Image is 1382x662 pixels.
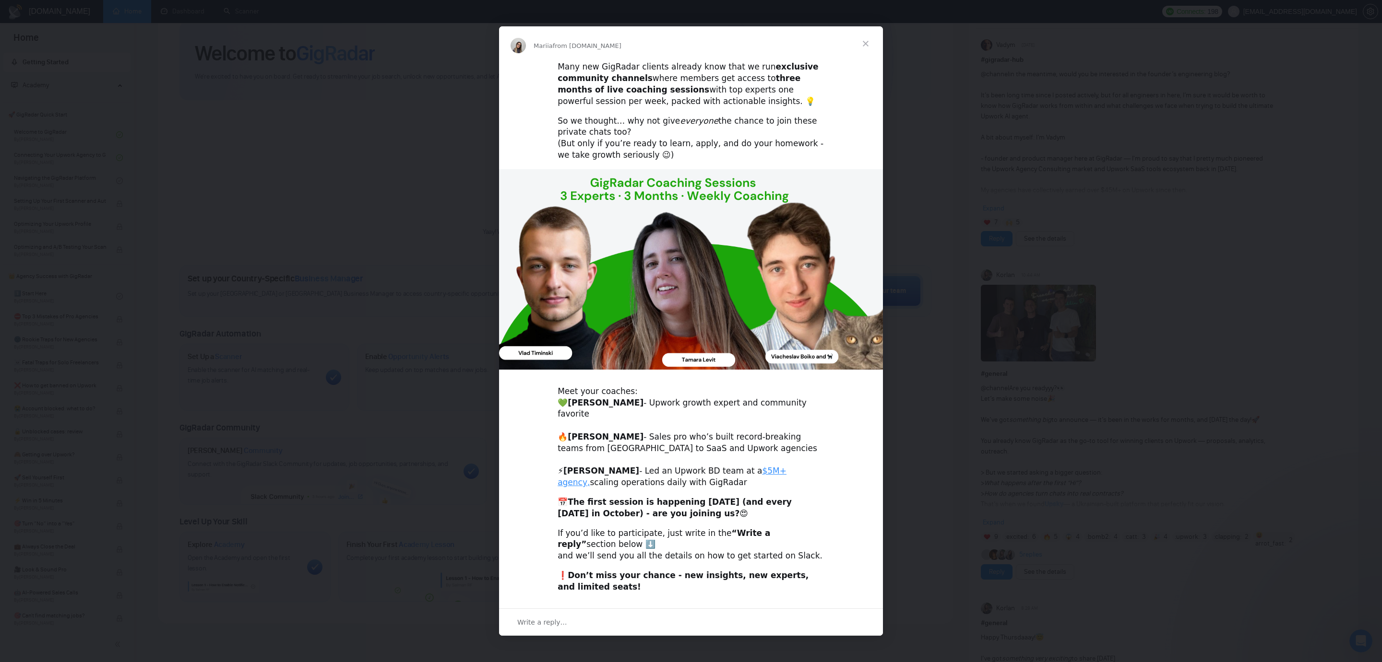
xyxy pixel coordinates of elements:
[558,570,809,592] b: Don’t miss your chance - new insights, new experts, and limited seats!
[558,528,770,549] b: “Write a reply”
[558,466,786,487] a: $5M+ agency,
[534,42,553,49] span: Mariia
[848,26,883,61] span: Close
[558,62,818,83] b: exclusive community channels
[568,432,643,441] b: [PERSON_NAME]
[558,73,800,94] b: three months of live coaching sessions
[558,528,824,562] div: If you’d like to participate, just write in the section below ⬇️ and we’ll send you all the detai...
[558,116,824,161] div: So we thought… why not give the chance to join these private chats too? (But only if you’re ready...
[517,616,567,628] span: Write a reply…
[558,61,824,107] div: Many new GigRadar clients already know that we run where members get access to with top experts o...
[511,38,526,53] img: Profile image for Mariia
[558,386,824,488] div: Meet your coaches: 💚 - Upwork growth expert and community favorite ​ 🔥 - Sales pro who’s built re...
[568,398,643,407] b: [PERSON_NAME]
[558,497,824,520] div: 📅 😍
[563,466,639,476] b: [PERSON_NAME]
[680,116,718,126] i: everyone
[553,42,621,49] span: from [DOMAIN_NAME]
[558,570,824,593] div: ❗
[499,608,883,636] div: Open conversation and reply
[558,497,792,518] b: The first session is happening [DATE] (and every [DATE] in October) - are you joining us?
